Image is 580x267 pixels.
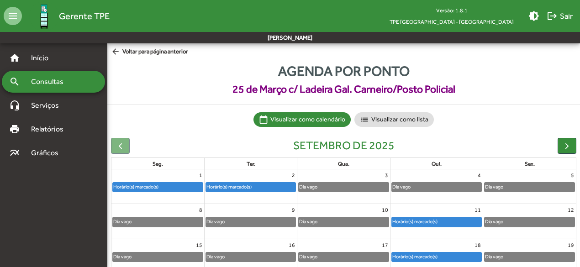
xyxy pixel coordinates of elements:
[392,252,438,261] div: Horário(s) marcado(s)
[206,252,225,261] div: Dia vago
[382,5,521,16] div: Versão: 1.8.1
[293,139,395,152] h2: setembro de 2025
[111,169,204,204] td: 1 de setembro de 2025
[22,1,110,31] a: Gerente TPE
[26,76,75,87] span: Consultas
[197,204,204,216] a: 8 de setembro de 2025
[287,239,297,251] a: 16 de setembro de 2025
[259,115,268,124] mat-icon: calendar_today
[9,76,20,87] mat-icon: search
[547,10,558,21] mat-icon: logout
[113,183,159,191] div: Horário(s) marcado(s)
[111,47,122,57] mat-icon: arrow_back
[9,100,20,111] mat-icon: headset_mic
[543,8,576,24] button: Sair
[473,239,483,251] a: 18 de setembro de 2025
[569,169,576,181] a: 5 de setembro de 2025
[299,183,318,191] div: Dia vago
[204,169,297,204] td: 2 de setembro de 2025
[113,217,132,226] div: Dia vago
[392,183,411,191] div: Dia vago
[566,204,576,216] a: 12 de setembro de 2025
[26,52,62,63] span: Início
[382,16,521,27] span: TPE [GEOGRAPHIC_DATA] - [GEOGRAPHIC_DATA]
[483,169,576,204] td: 5 de setembro de 2025
[485,252,504,261] div: Dia vago
[26,124,75,135] span: Relatórios
[297,169,390,204] td: 3 de setembro de 2025
[336,159,351,169] a: quarta-feira
[59,9,110,23] span: Gerente TPE
[392,217,438,226] div: Horário(s) marcado(s)
[206,183,252,191] div: Horário(s) marcado(s)
[204,204,297,239] td: 9 de setembro de 2025
[151,159,165,169] a: segunda-feira
[485,183,504,191] div: Dia vago
[547,8,573,24] span: Sair
[107,81,580,97] span: 25 de Março c/ Ladeira Gal. Carneiro/Posto Policial
[354,112,434,127] mat-chip: Visualizar como lista
[566,239,576,251] a: 19 de setembro de 2025
[290,204,297,216] a: 9 de setembro de 2025
[9,147,20,158] mat-icon: multiline_chart
[473,204,483,216] a: 11 de setembro de 2025
[299,217,318,226] div: Dia vago
[297,204,390,239] td: 10 de setembro de 2025
[290,169,297,181] a: 2 de setembro de 2025
[380,204,390,216] a: 10 de setembro de 2025
[430,159,443,169] a: quinta-feira
[253,112,351,127] mat-chip: Visualizar como calendário
[113,252,132,261] div: Dia vago
[299,252,318,261] div: Dia vago
[26,100,71,111] span: Serviços
[111,47,188,57] span: Voltar para página anterior
[111,204,204,239] td: 8 de setembro de 2025
[29,1,59,31] img: Logo
[206,217,225,226] div: Dia vago
[360,115,369,124] mat-icon: list
[107,61,580,81] span: Agenda por ponto
[483,204,576,239] td: 12 de setembro de 2025
[390,204,483,239] td: 11 de setembro de 2025
[9,124,20,135] mat-icon: print
[390,169,483,204] td: 4 de setembro de 2025
[528,10,539,21] mat-icon: brightness_medium
[523,159,537,169] a: sexta-feira
[26,147,71,158] span: Gráficos
[380,239,390,251] a: 17 de setembro de 2025
[245,159,257,169] a: terça-feira
[383,169,390,181] a: 3 de setembro de 2025
[9,52,20,63] mat-icon: home
[194,239,204,251] a: 15 de setembro de 2025
[197,169,204,181] a: 1 de setembro de 2025
[485,217,504,226] div: Dia vago
[4,7,22,25] mat-icon: menu
[476,169,483,181] a: 4 de setembro de 2025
